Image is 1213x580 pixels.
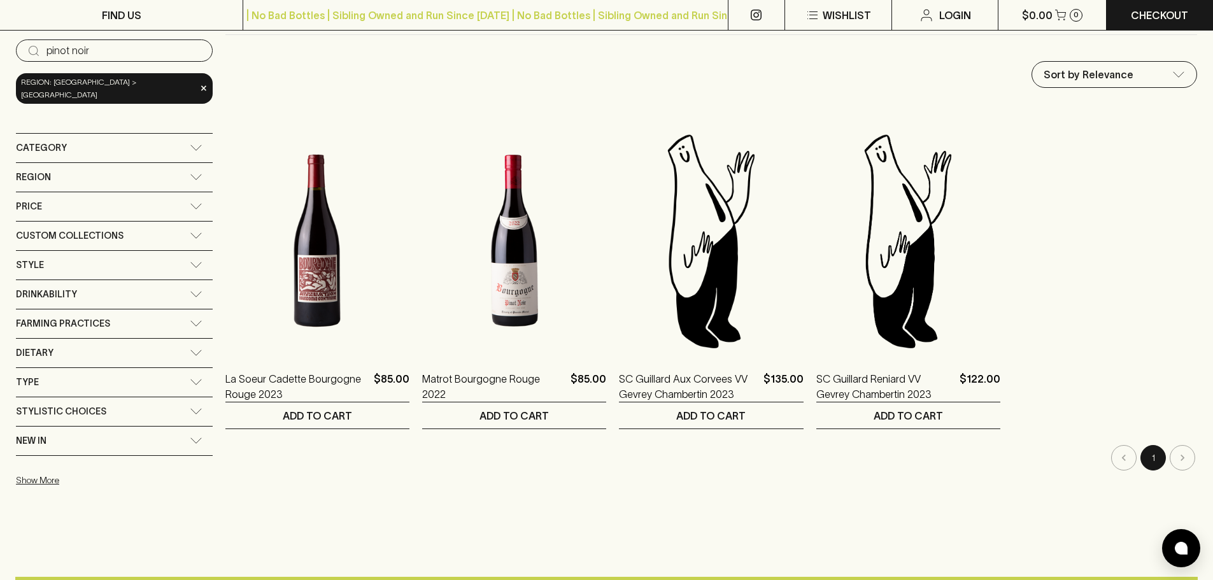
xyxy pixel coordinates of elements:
div: Price [16,192,213,221]
img: La Soeur Cadette Bourgogne Rouge 2023 [225,129,409,352]
p: $85.00 [374,371,409,402]
p: Sort by Relevance [1044,67,1133,82]
a: SC Guillard Reniard VV Gevrey Chambertin 2023 [816,371,954,402]
div: New In [16,427,213,455]
div: Type [16,368,213,397]
p: Login [939,8,971,23]
span: Stylistic Choices [16,404,106,420]
button: ADD TO CART [225,402,409,428]
p: FIND US [102,8,141,23]
a: SC Guillard Aux Corvees VV Gevrey Chambertin 2023 [619,371,758,402]
button: ADD TO CART [422,402,606,428]
img: Blackhearts & Sparrows Man [816,129,1000,352]
div: Region [16,163,213,192]
span: Drinkability [16,286,77,302]
input: Try “Pinot noir” [46,41,202,61]
button: page 1 [1140,445,1166,470]
span: Custom Collections [16,228,124,244]
p: Checkout [1131,8,1188,23]
p: ADD TO CART [479,408,549,423]
button: ADD TO CART [816,402,1000,428]
button: ADD TO CART [619,402,803,428]
span: region: [GEOGRAPHIC_DATA] > [GEOGRAPHIC_DATA] [21,76,196,101]
div: Style [16,251,213,279]
a: Matrot Bourgogne Rouge 2022 [422,371,565,402]
div: Sort by Relevance [1032,62,1196,87]
span: Region [16,169,51,185]
p: Wishlist [823,8,871,23]
img: bubble-icon [1175,542,1188,555]
div: Custom Collections [16,222,213,250]
span: Category [16,140,67,156]
img: Blackhearts & Sparrows Man [619,129,803,352]
span: New In [16,433,46,449]
button: Show More [16,467,183,493]
div: Stylistic Choices [16,397,213,426]
span: Price [16,199,42,215]
span: Style [16,257,44,273]
img: Matrot Bourgogne Rouge 2022 [422,129,606,352]
span: Type [16,374,39,390]
div: Dietary [16,339,213,367]
nav: pagination navigation [225,445,1197,470]
p: $85.00 [571,371,606,402]
a: La Soeur Cadette Bourgogne Rouge 2023 [225,371,369,402]
div: Farming Practices [16,309,213,338]
p: ADD TO CART [874,408,943,423]
p: $135.00 [763,371,804,402]
p: ADD TO CART [676,408,746,423]
span: Dietary [16,345,53,361]
div: Drinkability [16,280,213,309]
span: × [200,81,208,95]
span: Farming Practices [16,316,110,332]
p: ADD TO CART [283,408,352,423]
p: 0 [1074,11,1079,18]
p: $122.00 [960,371,1000,402]
div: Category [16,134,213,162]
p: $0.00 [1022,8,1053,23]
